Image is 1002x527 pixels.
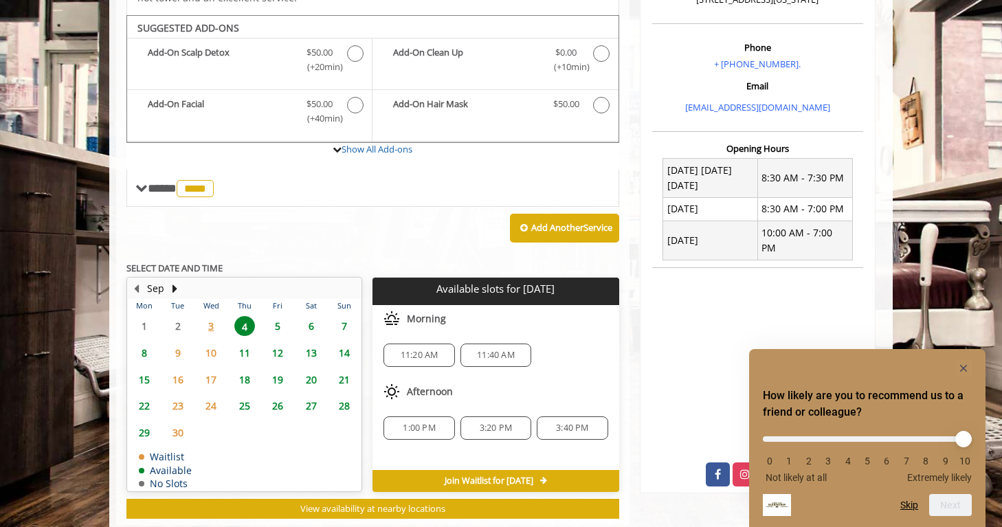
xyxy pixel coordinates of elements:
[161,366,194,393] td: Select day16
[301,343,322,363] span: 13
[201,370,221,390] span: 17
[685,101,830,113] a: [EMAIL_ADDRESS][DOMAIN_NAME]
[556,423,588,434] span: 3:40 PM
[907,472,972,483] span: Extremely likely
[134,97,365,129] label: Add-On Facial
[234,316,255,336] span: 4
[131,281,142,296] button: Previous Month
[802,456,816,467] li: 2
[267,343,288,363] span: 12
[714,58,801,70] a: + [PHONE_NUMBER].
[169,281,180,296] button: Next Month
[445,475,533,486] span: Join Waitlist for [DATE]
[294,339,327,366] td: Select day13
[137,21,239,34] b: SUGGESTED ADD-ONS
[168,396,188,416] span: 23
[480,423,512,434] span: 3:20 PM
[201,343,221,363] span: 10
[383,416,454,440] div: 1:00 PM
[841,456,855,467] li: 4
[128,393,161,420] td: Select day22
[307,45,333,60] span: $50.00
[860,456,874,467] li: 5
[763,426,972,483] div: How likely are you to recommend us to a friend or colleague? Select an option from 0 to 10, with ...
[328,393,361,420] td: Select day28
[383,383,400,400] img: afternoon slots
[261,393,294,420] td: Select day26
[393,97,539,113] b: Add-On Hair Mask
[546,60,586,74] span: (+10min )
[782,456,796,467] li: 1
[139,451,192,462] td: Waitlist
[300,111,340,126] span: (+40min )
[234,370,255,390] span: 18
[227,313,260,339] td: Select day4
[307,97,333,111] span: $50.00
[763,456,777,467] li: 0
[334,370,355,390] span: 21
[401,350,438,361] span: 11:20 AM
[537,416,608,440] div: 3:40 PM
[383,311,400,327] img: morning slots
[929,494,972,516] button: Next question
[261,339,294,366] td: Select day12
[334,396,355,416] span: 28
[168,343,188,363] span: 9
[328,339,361,366] td: Select day14
[460,416,531,440] div: 3:20 PM
[407,313,446,324] span: Morning
[821,456,835,467] li: 3
[148,97,293,126] b: Add-On Facial
[407,386,453,397] span: Afternoon
[134,370,155,390] span: 15
[880,456,893,467] li: 6
[161,393,194,420] td: Select day23
[128,299,161,313] th: Mon
[652,144,863,153] h3: Opening Hours
[294,366,327,393] td: Select day20
[757,221,852,260] td: 10:00 AM - 7:00 PM
[334,343,355,363] span: 14
[763,360,972,516] div: How likely are you to recommend us to a friend or colleague? Select an option from 0 to 10, with ...
[201,396,221,416] span: 24
[393,45,539,74] b: Add-On Clean Up
[334,316,355,336] span: 7
[379,45,611,78] label: Add-On Clean Up
[194,366,227,393] td: Select day17
[294,299,327,313] th: Sat
[958,456,972,467] li: 10
[126,15,619,143] div: Beard Trim Add-onS
[300,60,340,74] span: (+20min )
[267,316,288,336] span: 5
[134,45,365,78] label: Add-On Scalp Detox
[227,393,260,420] td: Select day25
[234,396,255,416] span: 25
[161,299,194,313] th: Tue
[194,313,227,339] td: Select day3
[955,360,972,377] button: Hide survey
[261,313,294,339] td: Select day5
[134,343,155,363] span: 8
[227,339,260,366] td: Select day11
[294,393,327,420] td: Select day27
[383,344,454,367] div: 11:20 AM
[301,396,322,416] span: 27
[139,478,192,489] td: No Slots
[555,45,577,60] span: $0.00
[553,97,579,111] span: $50.00
[234,343,255,363] span: 11
[128,419,161,446] td: Select day29
[126,499,619,519] button: View availability at nearby locations
[531,221,612,234] b: Add Another Service
[126,262,223,274] b: SELECT DATE AND TIME
[403,423,435,434] span: 1:00 PM
[147,281,164,296] button: Sep
[161,339,194,366] td: Select day9
[378,283,613,295] p: Available slots for [DATE]
[460,344,531,367] div: 11:40 AM
[477,350,515,361] span: 11:40 AM
[134,423,155,442] span: 29
[900,500,918,511] button: Skip
[300,502,445,515] span: View availability at nearby locations
[261,299,294,313] th: Fri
